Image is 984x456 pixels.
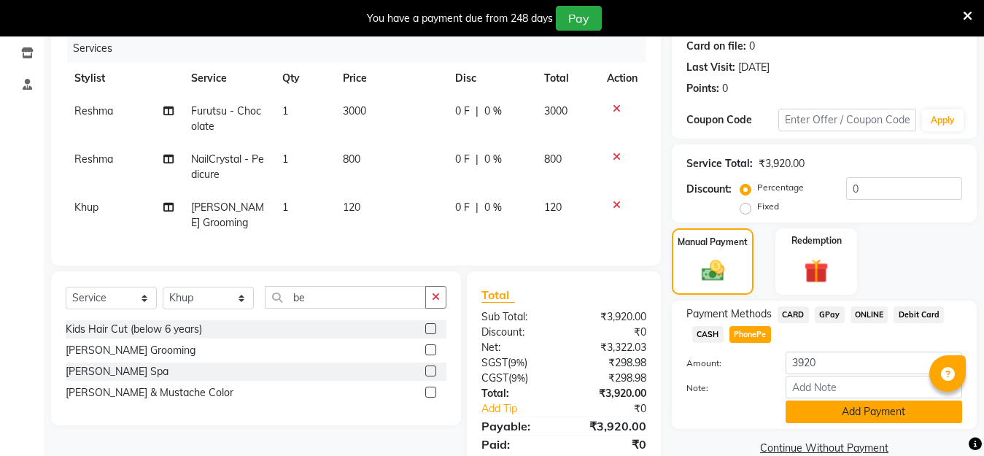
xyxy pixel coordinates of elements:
span: CGST [481,371,508,384]
span: PhonePe [729,326,771,343]
div: You have a payment due from 248 days [367,11,553,26]
div: Sub Total: [470,309,564,325]
span: 1 [282,152,288,166]
span: Total [481,287,515,303]
div: ( ) [470,355,564,371]
span: 800 [544,152,562,166]
th: Qty [274,62,334,95]
span: 0 F [455,200,470,215]
span: 0 % [484,200,502,215]
div: Service Total: [686,156,753,171]
span: 120 [343,201,360,214]
span: 1 [282,201,288,214]
div: ₹0 [579,401,657,417]
button: Add Payment [786,401,962,423]
button: Pay [556,6,602,31]
th: Action [598,62,646,95]
label: Manual Payment [678,236,748,249]
span: CARD [778,306,809,323]
div: Card on file: [686,39,746,54]
div: [PERSON_NAME] Spa [66,364,168,379]
div: [PERSON_NAME] Grooming [66,343,195,358]
div: ₹3,920.00 [564,417,657,435]
span: Reshma [74,152,113,166]
span: NailCrystal - Pedicure [191,152,264,181]
div: 0 [722,81,728,96]
div: ₹298.98 [564,371,657,386]
span: GPay [815,306,845,323]
span: | [476,104,479,119]
div: Services [67,35,657,62]
a: Add Tip [470,401,579,417]
div: ₹3,920.00 [564,309,657,325]
span: 3000 [544,104,567,117]
div: Points: [686,81,719,96]
span: 0 F [455,104,470,119]
th: Total [535,62,598,95]
img: _gift.svg [797,256,836,286]
th: Stylist [66,62,182,95]
a: Continue Without Payment [675,441,974,456]
span: 0 % [484,152,502,167]
input: Amount [786,352,962,374]
label: Redemption [791,234,842,247]
div: ₹0 [564,325,657,340]
span: Furutsu - Chocolate [191,104,261,133]
span: | [476,152,479,167]
th: Service [182,62,274,95]
div: ₹298.98 [564,355,657,371]
div: ₹3,920.00 [564,386,657,401]
div: ( ) [470,371,564,386]
img: _cash.svg [694,258,732,284]
div: Coupon Code [686,112,778,128]
span: Payment Methods [686,306,772,322]
div: Total: [470,386,564,401]
span: 0 F [455,152,470,167]
div: Net: [470,340,564,355]
div: [DATE] [738,60,770,75]
div: Payable: [470,417,564,435]
div: [PERSON_NAME] & Mustache Color [66,385,233,401]
input: Add Note [786,376,962,398]
div: ₹0 [564,436,657,453]
span: SGST [481,356,508,369]
div: Discount: [686,182,732,197]
span: CASH [692,326,724,343]
label: Percentage [757,181,804,194]
label: Note: [675,382,775,395]
div: Kids Hair Cut (below 6 years) [66,322,202,337]
div: ₹3,322.03 [564,340,657,355]
label: Amount: [675,357,775,370]
div: Discount: [470,325,564,340]
span: 800 [343,152,360,166]
span: Khup [74,201,98,214]
button: Apply [922,109,964,131]
th: Disc [446,62,535,95]
span: 0 % [484,104,502,119]
div: Paid: [470,436,564,453]
span: 9% [511,357,524,368]
input: Enter Offer / Coupon Code [778,109,916,131]
span: Reshma [74,104,113,117]
label: Fixed [757,200,779,213]
div: ₹3,920.00 [759,156,805,171]
div: 0 [749,39,755,54]
span: 1 [282,104,288,117]
div: Last Visit: [686,60,735,75]
input: Search or Scan [265,286,426,309]
span: 120 [544,201,562,214]
span: ONLINE [851,306,888,323]
span: Debit Card [894,306,944,323]
span: 3000 [343,104,366,117]
span: | [476,200,479,215]
span: 9% [511,372,525,384]
th: Price [334,62,446,95]
span: [PERSON_NAME] Grooming [191,201,264,229]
